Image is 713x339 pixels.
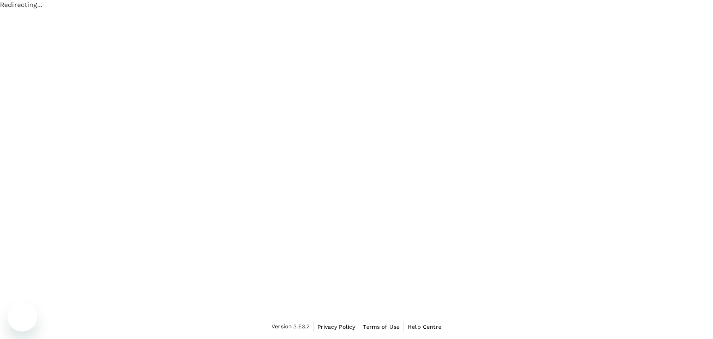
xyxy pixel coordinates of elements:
[363,324,400,330] span: Terms of Use
[408,322,441,332] a: Help Centre
[408,324,441,330] span: Help Centre
[318,324,355,330] span: Privacy Policy
[272,322,310,332] span: Version 3.53.2
[363,322,400,332] a: Terms of Use
[7,302,37,332] iframe: Button to launch messaging window
[318,322,355,332] a: Privacy Policy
